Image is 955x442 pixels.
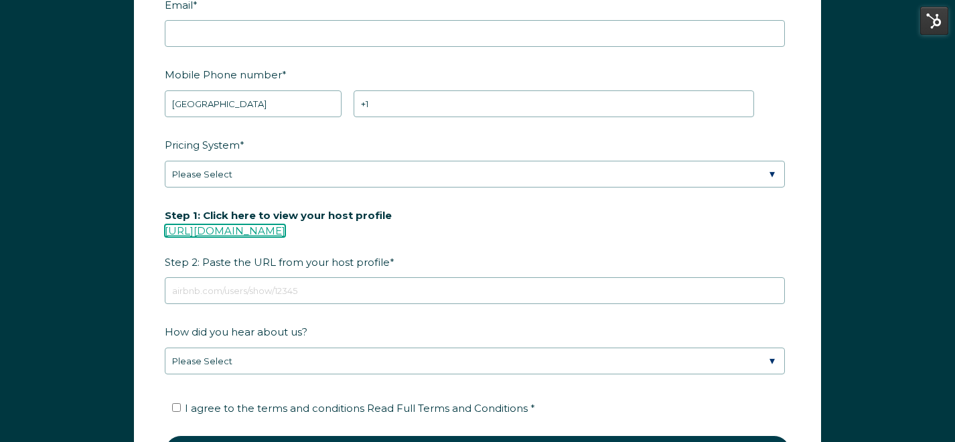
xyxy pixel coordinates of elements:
a: Read Full Terms and Conditions [364,402,530,415]
span: How did you hear about us? [165,321,307,342]
span: Mobile Phone number [165,64,282,85]
span: Step 1: Click here to view your host profile [165,205,392,226]
span: I agree to the terms and conditions [185,402,535,415]
input: airbnb.com/users/show/12345 [165,277,785,304]
span: Read Full Terms and Conditions [367,402,528,415]
a: [URL][DOMAIN_NAME] [165,224,285,237]
span: Step 2: Paste the URL from your host profile [165,205,392,273]
img: HubSpot Tools Menu Toggle [920,7,948,35]
span: Pricing System [165,135,240,155]
input: I agree to the terms and conditions Read Full Terms and Conditions * [172,403,181,412]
